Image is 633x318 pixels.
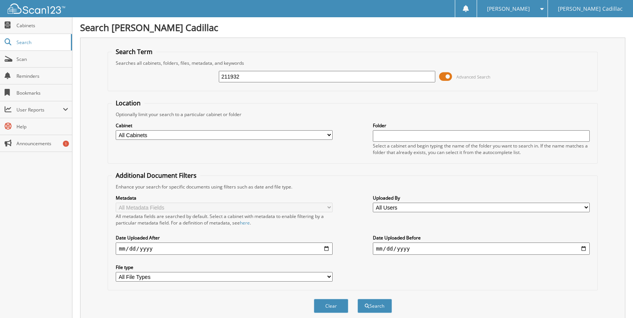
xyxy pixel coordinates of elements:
label: Cabinet [116,122,333,129]
label: Metadata [116,195,333,201]
div: Select a cabinet and begin typing the name of the folder you want to search in. If the name match... [373,143,590,156]
legend: Location [112,99,144,107]
span: Announcements [16,140,68,147]
span: Bookmarks [16,90,68,96]
span: Advanced Search [456,74,490,80]
div: All metadata fields are searched by default. Select a cabinet with metadata to enable filtering b... [116,213,333,226]
span: [PERSON_NAME] [487,7,530,11]
label: Date Uploaded After [116,234,333,241]
span: Help [16,123,68,130]
div: 1 [63,141,69,147]
span: User Reports [16,107,63,113]
a: here [240,220,250,226]
iframe: Chat Widget [595,281,633,318]
div: Searches all cabinets, folders, files, metadata, and keywords [112,60,594,66]
legend: Search Term [112,48,156,56]
div: Optionally limit your search to a particular cabinet or folder [112,111,594,118]
label: Date Uploaded Before [373,234,590,241]
label: File type [116,264,333,270]
div: Enhance your search for specific documents using filters such as date and file type. [112,184,594,190]
input: start [116,243,333,255]
legend: Additional Document Filters [112,171,200,180]
h1: Search [PERSON_NAME] Cadillac [80,21,625,34]
span: Reminders [16,73,68,79]
button: Search [357,299,392,313]
span: Scan [16,56,68,62]
input: end [373,243,590,255]
span: Cabinets [16,22,68,29]
label: Uploaded By [373,195,590,201]
span: [PERSON_NAME] Cadillac [558,7,623,11]
label: Folder [373,122,590,129]
img: scan123-logo-white.svg [8,3,65,14]
span: Search [16,39,67,46]
button: Clear [314,299,348,313]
